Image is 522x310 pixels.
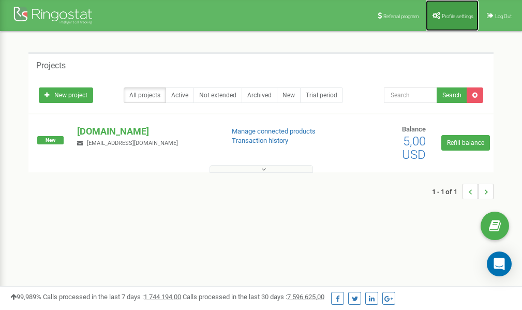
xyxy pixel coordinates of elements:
[383,13,419,19] span: Referral program
[43,293,181,301] span: Calls processed in the last 7 days :
[402,134,426,162] span: 5,00 USD
[183,293,324,301] span: Calls processed in the last 30 days :
[402,125,426,133] span: Balance
[124,87,166,103] a: All projects
[432,184,463,199] span: 1 - 1 of 1
[384,87,437,103] input: Search
[242,87,277,103] a: Archived
[87,140,178,146] span: [EMAIL_ADDRESS][DOMAIN_NAME]
[441,135,490,151] a: Refill balance
[300,87,343,103] a: Trial period
[495,13,512,19] span: Log Out
[442,13,473,19] span: Profile settings
[287,293,324,301] u: 7 596 625,00
[432,173,494,210] nav: ...
[37,136,64,144] span: New
[166,87,194,103] a: Active
[487,252,512,276] div: Open Intercom Messenger
[10,293,41,301] span: 99,989%
[232,127,316,135] a: Manage connected products
[232,137,288,144] a: Transaction history
[77,125,215,138] p: [DOMAIN_NAME]
[39,87,93,103] a: New project
[193,87,242,103] a: Not extended
[437,87,467,103] button: Search
[277,87,301,103] a: New
[144,293,181,301] u: 1 744 194,00
[36,61,66,70] h5: Projects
